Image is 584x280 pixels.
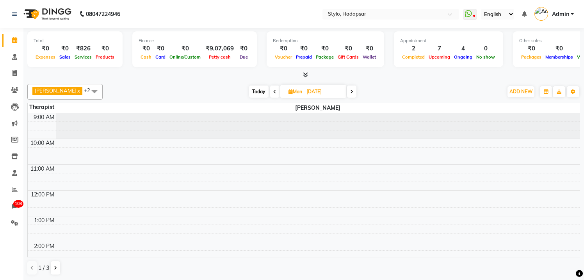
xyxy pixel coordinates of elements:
div: ₹0 [543,44,575,53]
span: Prepaid [294,54,314,60]
div: ₹0 [294,44,314,53]
div: 2 [400,44,427,53]
span: Package [314,54,336,60]
div: ₹0 [153,44,167,53]
span: Wallet [361,54,378,60]
img: Admin [534,7,548,21]
div: ₹0 [273,44,294,53]
span: Gift Cards [336,54,361,60]
a: 108 [2,200,21,213]
span: No show [474,54,497,60]
div: 10:00 AM [29,139,56,147]
span: Upcoming [427,54,452,60]
div: 7 [427,44,452,53]
div: ₹826 [73,44,94,53]
span: Ongoing [452,54,474,60]
div: ₹0 [167,44,203,53]
div: ₹0 [336,44,361,53]
span: Expenses [34,54,57,60]
span: 1 / 3 [38,264,49,272]
span: Petty cash [207,54,233,60]
div: Therapist [28,103,56,111]
div: Finance [139,37,251,44]
a: x [77,87,80,94]
span: Memberships [543,54,575,60]
div: ₹9,07,069 [203,44,237,53]
span: +2 [84,87,96,93]
span: Online/Custom [167,54,203,60]
span: Packages [519,54,543,60]
div: Redemption [273,37,378,44]
div: ₹0 [34,44,57,53]
div: 11:00 AM [29,165,56,173]
span: ADD NEW [509,89,532,95]
span: Products [94,54,116,60]
span: [PERSON_NAME] [35,87,77,94]
button: ADD NEW [507,86,534,97]
input: 2025-09-01 [304,86,343,98]
span: Voucher [273,54,294,60]
div: 9:00 AM [32,113,56,121]
div: 0 [474,44,497,53]
div: ₹0 [57,44,73,53]
span: Card [153,54,167,60]
div: Total [34,37,116,44]
div: ₹0 [94,44,116,53]
div: 2:00 PM [32,242,56,250]
div: ₹0 [314,44,336,53]
span: [PERSON_NAME] [56,103,580,113]
span: Today [249,86,269,98]
div: Appointment [400,37,497,44]
b: 08047224946 [86,3,120,25]
span: Due [238,54,250,60]
span: Cash [139,54,153,60]
span: Sales [57,54,73,60]
span: 108 [13,200,23,208]
div: 4 [452,44,474,53]
div: ₹0 [237,44,251,53]
div: 12:00 PM [29,191,56,199]
span: Admin [552,10,569,18]
span: Services [73,54,94,60]
div: ₹0 [519,44,543,53]
div: 1:00 PM [32,216,56,225]
img: logo [20,3,73,25]
span: Mon [287,89,304,95]
span: Completed [400,54,427,60]
div: ₹0 [139,44,153,53]
div: ₹0 [361,44,378,53]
